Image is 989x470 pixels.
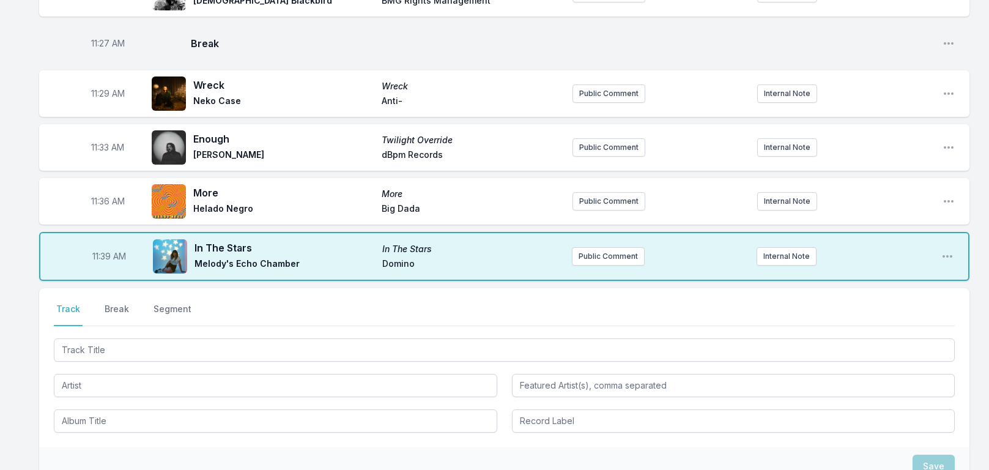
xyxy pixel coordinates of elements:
button: Public Comment [572,192,645,211]
span: dBpm Records [382,149,563,163]
img: In The Stars [153,239,187,274]
span: Helado Negro [193,203,374,217]
span: Break [191,36,933,51]
img: More [152,184,186,218]
span: Melody's Echo Chamber [194,258,375,272]
button: Internal Note [757,84,817,103]
span: In The Stars [382,243,563,255]
span: Timestamp [92,250,126,263]
span: Enough [193,132,374,146]
span: In The Stars [194,241,375,255]
span: Timestamp [91,37,125,50]
button: Open playlist item options [941,250,954,263]
span: Big Dada [382,203,563,217]
button: Internal Note [757,192,817,211]
span: Wreck [382,80,563,92]
input: Album Title [54,409,497,433]
img: Wreck [152,76,186,111]
span: More [382,188,563,200]
button: Public Comment [572,247,645,266]
button: Open playlist item options [943,88,955,100]
button: Internal Note [757,138,817,157]
span: Wreck [193,78,374,92]
span: More [193,185,374,200]
span: Timestamp [91,195,125,207]
button: Public Comment [572,84,645,103]
input: Artist [54,374,497,397]
button: Segment [151,303,194,326]
span: [PERSON_NAME] [193,149,374,163]
button: Public Comment [572,138,645,157]
span: Neko Case [193,95,374,110]
input: Record Label [512,409,955,433]
button: Internal Note [757,247,817,266]
button: Open playlist item options [943,37,955,50]
input: Featured Artist(s), comma separated [512,374,955,397]
img: Twilight Override [152,130,186,165]
button: Open playlist item options [943,141,955,154]
span: Timestamp [91,88,125,100]
span: Twilight Override [382,134,563,146]
button: Open playlist item options [943,195,955,207]
span: Domino [382,258,563,272]
span: Anti‐ [382,95,563,110]
button: Track [54,303,83,326]
button: Break [102,303,131,326]
span: Timestamp [91,141,124,154]
input: Track Title [54,338,955,362]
